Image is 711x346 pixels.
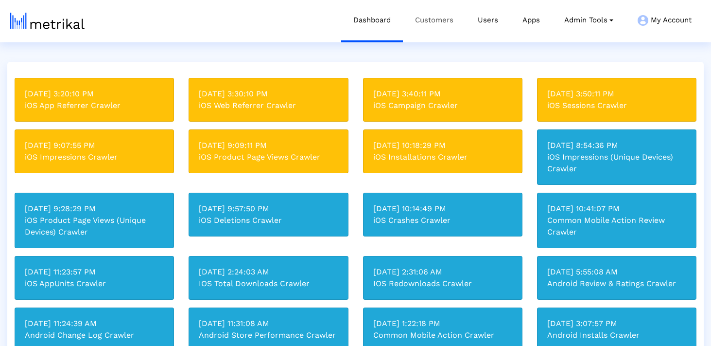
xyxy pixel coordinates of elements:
[25,151,164,163] div: iOS Impressions Crawler
[373,278,512,290] div: IOS Redownloads Crawler
[547,88,686,100] div: [DATE] 3:50:11 PM
[373,318,512,329] div: [DATE] 1:22:18 PM
[547,203,686,215] div: [DATE] 10:41:07 PM
[199,215,338,226] div: iOS Deletions Crawler
[199,151,338,163] div: iOS Product Page Views Crawler
[25,266,164,278] div: [DATE] 11:23:57 PM
[373,140,512,151] div: [DATE] 10:18:29 PM
[25,329,164,341] div: Android Change Log Crawler
[199,278,338,290] div: IOS Total Downloads Crawler
[25,100,164,111] div: iOS App Referrer Crawler
[638,15,648,26] img: my-account-menu-icon.png
[199,329,338,341] div: Android Store Performance Crawler
[373,329,512,341] div: Common Mobile Action Crawler
[199,88,338,100] div: [DATE] 3:30:10 PM
[10,13,85,29] img: metrical-logo-light.png
[199,266,338,278] div: [DATE] 2:24:03 AM
[547,329,686,341] div: Android Installs Crawler
[199,318,338,329] div: [DATE] 11:31:08 AM
[25,318,164,329] div: [DATE] 11:24:39 AM
[25,215,164,238] div: iOS Product Page Views (Unique Devices) Crawler
[25,140,164,151] div: [DATE] 9:07:55 PM
[547,100,686,111] div: iOS Sessions Crawler
[547,318,686,329] div: [DATE] 3:07:57 PM
[547,278,686,290] div: Android Review & Ratings Crawler
[373,88,512,100] div: [DATE] 3:40:11 PM
[199,100,338,111] div: iOS Web Referrer Crawler
[373,151,512,163] div: iOS Installations Crawler
[199,203,338,215] div: [DATE] 9:57:50 PM
[373,100,512,111] div: iOS Campaign Crawler
[373,215,512,226] div: iOS Crashes Crawler
[547,140,686,151] div: [DATE] 8:54:36 PM
[199,140,338,151] div: [DATE] 9:09:11 PM
[373,203,512,215] div: [DATE] 10:14:49 PM
[25,88,164,100] div: [DATE] 3:20:10 PM
[25,203,164,215] div: [DATE] 9:28:29 PM
[373,266,512,278] div: [DATE] 2:31:06 AM
[547,215,686,238] div: Common Mobile Action Review Crawler
[547,151,686,175] div: iOS Impressions (Unique Devices) Crawler
[547,266,686,278] div: [DATE] 5:55:08 AM
[25,278,164,290] div: iOS AppUnits Crawler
